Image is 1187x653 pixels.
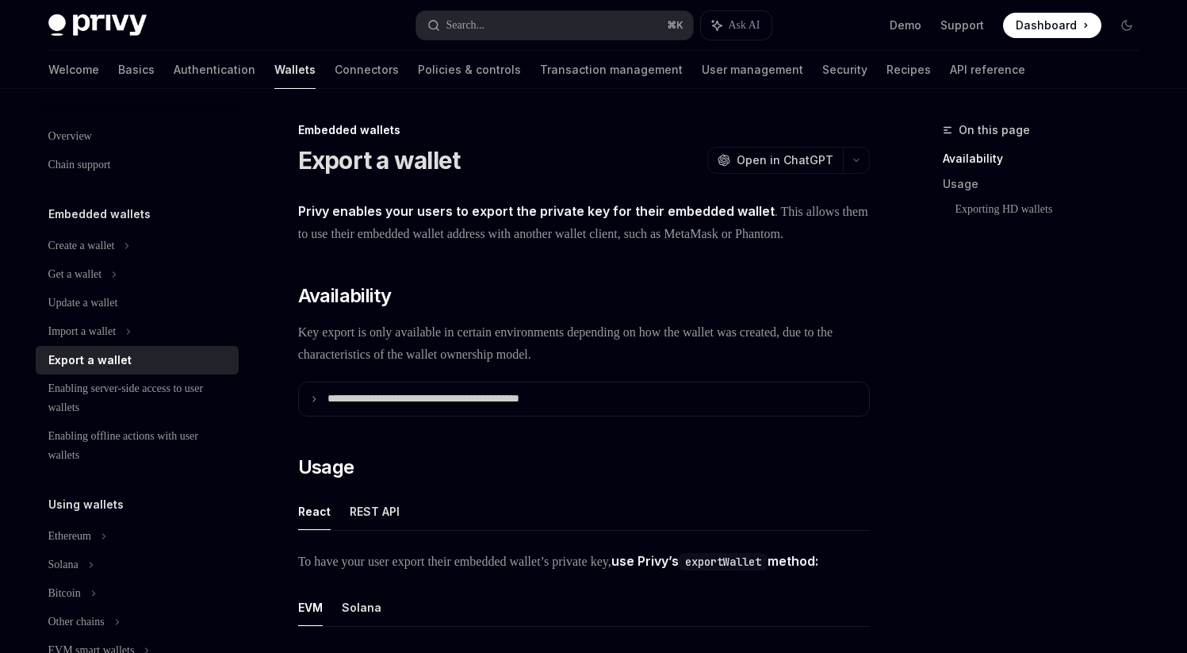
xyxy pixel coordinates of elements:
div: Solana [48,555,78,574]
a: Usage [943,171,1152,197]
a: Security [822,51,867,89]
strong: use Privy’s method: [611,553,818,569]
a: Demo [890,17,921,33]
a: Update a wallet [36,289,239,317]
button: EVM [298,589,323,626]
span: Dashboard [1016,17,1077,33]
a: Authentication [174,51,255,89]
h5: Using wallets [48,495,124,514]
div: Embedded wallets [298,122,870,138]
a: Export a wallet [36,346,239,375]
button: Open in ChatGPT [707,147,843,174]
div: Other chains [48,613,105,632]
span: On this page [959,121,1030,140]
div: Bitcoin [48,584,81,603]
div: Update a wallet [48,294,118,313]
a: User management [702,51,803,89]
img: dark logo [48,14,147,36]
div: Chain support [48,156,111,175]
a: Transaction management [540,51,683,89]
h1: Export a wallet [298,146,461,175]
span: To have your user export their embedded wallet’s private key, [298,550,870,573]
a: Recipes [886,51,931,89]
div: Create a wallet [48,236,115,255]
a: Support [940,17,984,33]
a: Policies & controls [418,51,521,89]
div: Ethereum [48,527,91,546]
button: Search...⌘K [416,11,694,40]
a: Enabling offline actions with user wallets [36,422,239,470]
div: Overview [48,127,92,146]
div: Enabling server-side access to user wallets [48,379,229,417]
a: Availability [943,146,1152,171]
span: ⌘ K [667,19,683,32]
div: Import a wallet [48,322,117,341]
span: Open in ChatGPT [737,152,833,168]
span: Availability [298,283,392,309]
a: Exporting HD wallets [955,197,1152,222]
button: REST API [350,493,400,530]
code: exportWallet [679,553,768,570]
strong: Privy enables your users to export the private key for their embedded wallet [298,203,775,219]
button: React [298,493,331,530]
button: Ask AI [701,11,771,40]
button: Solana [342,589,381,626]
span: Key export is only available in certain environments depending on how the wallet was created, due... [298,321,870,366]
div: Get a wallet [48,265,102,284]
a: Dashboard [1003,13,1101,38]
div: Search... [446,16,485,35]
a: Wallets [274,51,316,89]
a: Connectors [335,51,399,89]
span: Ask AI [728,17,760,33]
div: Enabling offline actions with user wallets [48,427,229,465]
span: Usage [298,455,354,480]
div: Export a wallet [48,351,132,370]
a: Chain support [36,151,239,179]
a: API reference [950,51,1025,89]
a: Enabling server-side access to user wallets [36,375,239,422]
a: Welcome [48,51,99,89]
h5: Embedded wallets [48,205,151,224]
a: Overview [36,122,239,151]
span: . This allows them to use their embedded wallet address with another wallet client, such as MetaM... [298,200,870,245]
button: Toggle dark mode [1114,13,1139,38]
a: Basics [118,51,155,89]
